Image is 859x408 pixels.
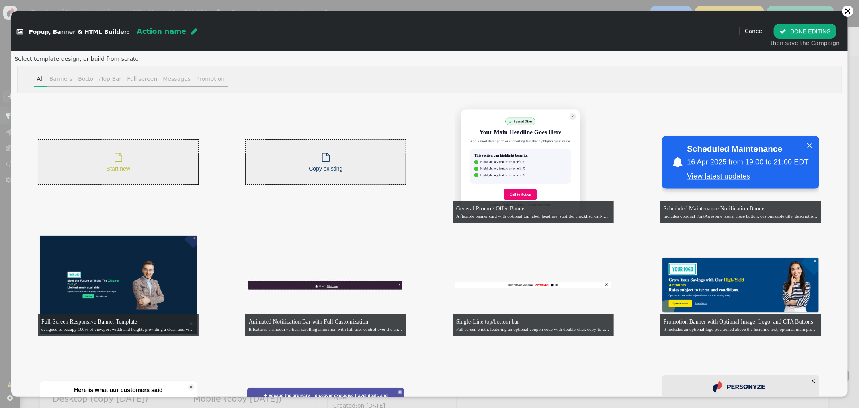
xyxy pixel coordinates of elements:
a: Cancel [745,28,764,34]
span: Single-Line top/bottom bar [456,319,519,325]
div: then save the Campaign [771,39,840,47]
img: A flexible banner card with optional top label, headline, subtitle, checklist, call-to-action but... [455,103,612,221]
li: All [34,72,46,87]
span: Action name [137,27,186,35]
span: Popup, Banner & HTML Builder: [29,29,129,35]
span: Full-Screen Responsive Banner Template [41,319,137,325]
span: Scheduled Maintenance Notification Banner [664,206,767,212]
div: Full screen width, featuring an optional coupon code with double-click copy-to-clipboard, togglea... [456,326,610,333]
span:  [322,153,330,162]
div: Messages [163,75,191,83]
span: Copy existing [309,165,342,172]
div: It includes an optional logo positioned above the headline text, optional main promotional image ... [664,326,818,333]
div: Select template design, or build from scratch [14,55,844,63]
img: It features a smooth vertical scrolling animation with full user control over the animation speed... [247,279,405,291]
img: It includes an optional logo positioned above the headline text, optional main promotional image ... [662,258,820,313]
div: Banners [49,75,73,83]
div: Start new [107,151,130,173]
div: Full screen [127,75,157,83]
span:  [17,29,23,35]
span: General Promo / Offer Banner [456,206,527,212]
img: designed to occupy 100% of viewport width and height, providing a clean and visually appealing la... [40,236,197,334]
img: Includes optional FontAwesome icons, close button, customizable title, description, and actionabl... [662,103,820,221]
div: It features a smooth vertical scrolling animation with full user control over the animation speed... [249,326,403,333]
span:  [115,153,122,162]
div: Bottom/Top Bar [78,75,121,83]
span: Promotion Banner with Optional Image, Logo, and CTA Buttons [664,319,813,325]
button: DONE EDITING [774,24,836,38]
div: Includes optional FontAwesome icons, close button, customizable title, description, and actionabl... [664,213,818,220]
img: Full screen width, featuring an optional coupon code with double-click copy-to-clipboard, togglea... [455,282,612,288]
span:  [191,28,197,35]
div: designed to occupy 100% of viewport width and height, providing a clean and visually appealing la... [41,326,195,333]
span:  [779,28,786,35]
span: Animated Notification Bar with Full Customization [249,319,369,325]
div: Promotion [196,75,225,83]
div: A flexible banner card with optional top label, headline, subtitle, checklist, call-to-action but... [456,213,610,220]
